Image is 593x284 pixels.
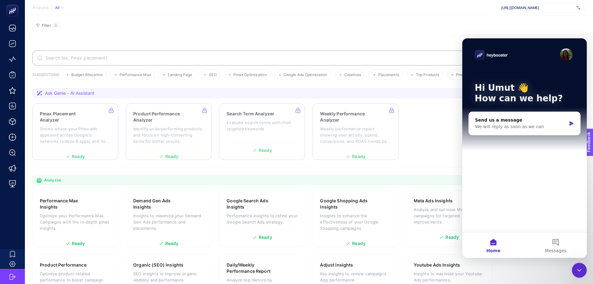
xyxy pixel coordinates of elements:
img: tab_domain_overview_orange.svg [17,36,22,41]
h3: Performance Max Insights [40,198,92,210]
h3: Daily/Weekly Performance Report [227,262,279,274]
span: Pmax Optimization [233,73,267,77]
p: Insights to enhance the effectiveness of your Google Shopping campaigns. [320,213,391,231]
a: Google Shopping Ads InsightsInsights to enhance the effectiveness of your Google Shopping campaig... [313,190,398,247]
div: All [55,5,64,10]
span: Filter [42,23,51,28]
span: Budget Allocation [71,73,103,77]
p: Insights to maximize your Youtube Ads performances. [414,271,485,283]
iframe: Intercom live chat [572,263,587,278]
div: Keywords by Traffic [69,37,105,41]
span: Placements [378,73,399,77]
span: Ask Genie - AI Assistant [45,90,94,96]
img: tab_keywords_by_traffic_grey.svg [62,36,67,41]
a: Meta Ads InsightsAnalyze and optimize Meta ad campaigns for targeted improvements.Ready [406,190,492,247]
img: website_grey.svg [10,16,15,21]
a: Performance Max InsightsOptimize your Performance Max Campaigns with the in-depth pmax insights.R... [32,190,118,247]
a: Product Performance AnalyzerIdentify underperforming products and focus on high-converting items ... [126,103,212,160]
span: Analyzes [44,178,61,183]
h3: SUGGESTIONS [32,72,59,80]
span: Ready [72,241,85,246]
iframe: Intercom live chat [462,38,587,258]
img: svg%3e [577,5,580,11]
span: Performance Max [120,73,151,77]
a: Google Search Ads InsightsPerformance insights to refine your Google Search Ads strategy.Ready [219,190,305,247]
a: Pmax Placement AnalyzerShows where your Pmax ads appeared across Google's networks (videos & apps... [32,103,118,160]
h3: Product Performance [40,262,87,268]
a: Demand Gen Ads InsightsInsights to maximize your Demand Gen Ads performance and placements.Ready [126,190,212,247]
h3: Adjust Insights [320,262,353,268]
div: v 4.0.25 [17,10,31,15]
span: Ready [165,241,179,246]
img: logo_orange.svg [10,10,15,15]
a: Weekly Performance AnalyzerWeekly performance report showing user activity, spend, conversions, a... [313,103,398,160]
div: Domain Overview [24,37,56,41]
input: Search [44,55,581,60]
span: Analysis [32,5,49,10]
p: Performance insights to refine your Google Search Ads strategy. [227,213,298,225]
h3: Meta Ads Insights [414,198,453,204]
span: Top Products [416,73,439,77]
p: Insights to maximize your Demand Gen Ads performance and placements. [133,213,204,231]
a: Search Term AnalyzerEvaluate search terms with their targeted keywordsReady [219,103,305,160]
p: Analyze and optimize Meta ad campaigns for targeted improvements. [414,206,485,225]
div: Domain: [URL] [16,16,44,21]
span: 0 [54,23,57,28]
h3: Google Shopping Ads Insights [320,198,372,210]
h3: Google Search Ads Insights [227,198,278,210]
h3: Youtube Ads Insights [414,262,460,268]
span: Google Ads Optimization [284,73,327,77]
h3: Organic (SEO) Insights [133,262,183,268]
button: Filter0 [32,21,61,31]
span: SEO [209,73,216,77]
span: Pmax terms [456,73,477,77]
span: Creatives [344,73,361,77]
p: Key insights to review campaigns App performance [320,271,391,283]
span: [URL][DOMAIN_NAME] [501,5,574,10]
span: Ready [445,235,459,239]
p: Optimize your Performance Max Campaigns with the in-depth pmax insights. [40,213,111,231]
span: Ready [259,235,272,239]
p: SEO insights to improve organic visibility and performance. [133,271,204,283]
h3: Demand Gen Ads Insights [133,198,185,210]
span: / [51,5,53,10]
span: Feedback [4,2,24,7]
span: Ready [352,241,365,246]
span: Landing Page [168,73,192,77]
